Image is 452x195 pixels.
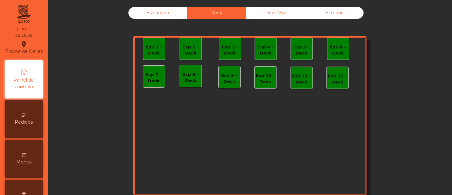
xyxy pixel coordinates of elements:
[143,44,165,56] div: Esp 1 - Deck
[5,40,43,55] div: Piscina de Oeiras
[219,44,241,56] div: Esp 3 - Deck
[16,159,31,165] span: Menus
[255,73,276,85] div: Esp 10 - Deck
[128,7,187,19] div: Esplanada
[291,44,312,56] div: Esp 5 - Deck
[327,73,348,85] div: Esp 12 - Deck
[15,32,32,38] div: 09:18:38
[16,3,31,25] img: qpiato
[305,7,364,19] div: Exterior
[187,7,246,19] div: Deck
[15,119,33,126] span: Pedidos
[20,40,28,48] i: location_on
[219,72,240,85] div: Esp 9 - Deck
[180,71,202,84] div: Esp 8 - Deck
[180,44,202,56] div: Esp 2 - Deck
[6,77,41,90] span: Painel de controlo
[17,26,31,32] div: [DATE]
[327,44,349,56] div: Esp 6 - Deck
[246,7,305,19] div: Deck Vip
[255,44,277,56] div: Esp 4 - Deck
[143,72,165,84] div: Esp 7 - Deck
[291,73,312,85] div: Esp 11 - Deck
